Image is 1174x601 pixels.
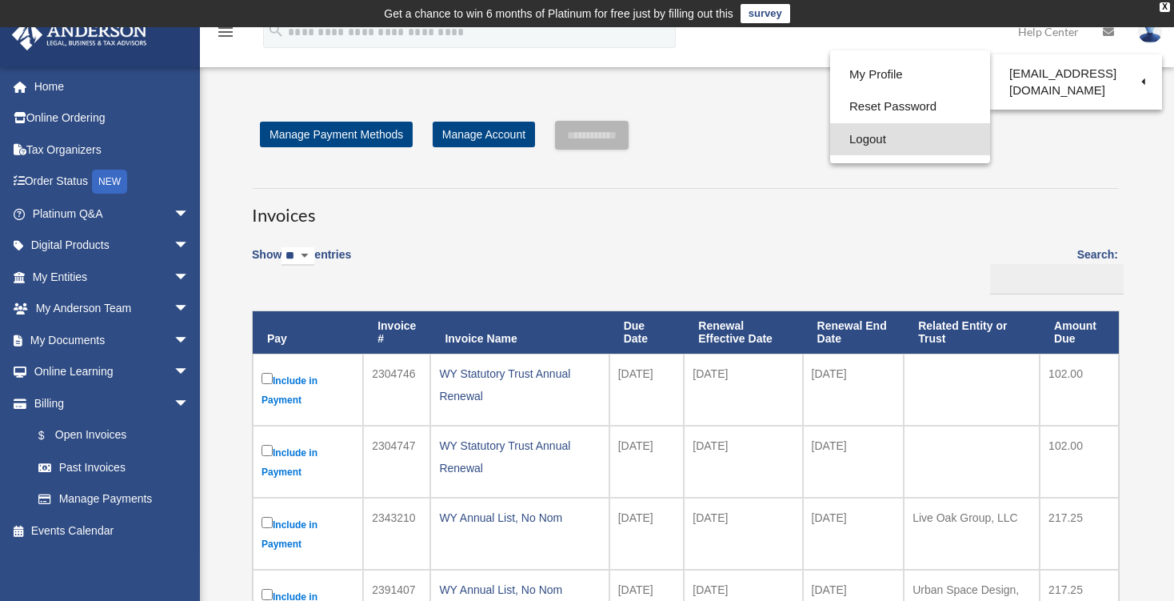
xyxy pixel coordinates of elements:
th: Renewal Effective Date: activate to sort column ascending [684,311,802,355]
td: Live Oak Group, LLC [904,498,1040,570]
a: My Entitiesarrow_drop_down [11,261,214,293]
a: menu [216,28,235,42]
td: [DATE] [684,426,802,498]
a: Online Ordering [11,102,214,134]
div: WY Statutory Trust Annual Renewal [439,435,600,479]
td: [DATE] [803,426,904,498]
img: User Pic [1138,20,1162,43]
td: [DATE] [609,498,685,570]
label: Show entries [252,245,351,282]
a: $Open Invoices [22,419,198,452]
span: arrow_drop_down [174,261,206,294]
span: arrow_drop_down [174,198,206,230]
a: Order StatusNEW [11,166,214,198]
td: [DATE] [609,354,685,426]
td: [DATE] [803,354,904,426]
span: arrow_drop_down [174,230,206,262]
a: Reset Password [830,90,990,123]
td: 2304747 [363,426,430,498]
a: Manage Payment Methods [260,122,413,147]
div: NEW [92,170,127,194]
a: Events Calendar [11,515,214,547]
label: Include in Payment [262,442,354,482]
div: close [1160,2,1170,12]
label: Include in Payment [262,370,354,410]
th: Invoice Name: activate to sort column ascending [430,311,609,355]
a: Tax Organizers [11,134,214,166]
th: Pay: activate to sort column descending [253,311,363,355]
input: Include in Payment [262,373,273,384]
img: Anderson Advisors Platinum Portal [7,19,152,50]
span: arrow_drop_down [174,387,206,420]
div: Get a chance to win 6 months of Platinum for free just by filling out this [384,4,733,23]
div: WY Annual List, No Nom [439,579,600,601]
a: survey [741,4,790,23]
i: menu [216,22,235,42]
a: Online Learningarrow_drop_down [11,356,214,388]
select: Showentries [282,247,314,266]
a: Past Invoices [22,451,206,483]
td: [DATE] [609,426,685,498]
input: Include in Payment [262,445,273,456]
h3: Invoices [252,188,1118,228]
td: [DATE] [684,498,802,570]
th: Renewal End Date: activate to sort column ascending [803,311,904,355]
a: Home [11,70,214,102]
i: search [267,22,285,39]
td: [DATE] [684,354,802,426]
input: Search: [990,264,1124,294]
a: Manage Payments [22,483,206,515]
div: WY Annual List, No Nom [439,507,600,529]
a: Platinum Q&Aarrow_drop_down [11,198,214,230]
input: Include in Payment [262,589,273,600]
div: WY Statutory Trust Annual Renewal [439,363,600,407]
td: [DATE] [803,498,904,570]
td: 217.25 [1040,498,1119,570]
a: Billingarrow_drop_down [11,387,206,419]
td: 2304746 [363,354,430,426]
th: Due Date: activate to sort column ascending [609,311,685,355]
span: arrow_drop_down [174,293,206,326]
a: [EMAIL_ADDRESS][DOMAIN_NAME] [990,58,1162,106]
a: My Documentsarrow_drop_down [11,324,214,356]
span: arrow_drop_down [174,356,206,389]
a: My Anderson Teamarrow_drop_down [11,293,214,325]
td: 2343210 [363,498,430,570]
a: Manage Account [433,122,535,147]
td: 102.00 [1040,426,1119,498]
a: My Profile [830,58,990,91]
th: Related Entity or Trust: activate to sort column ascending [904,311,1040,355]
a: Digital Productsarrow_drop_down [11,230,214,262]
input: Include in Payment [262,517,273,528]
th: Invoice #: activate to sort column ascending [363,311,430,355]
span: $ [47,426,55,446]
label: Include in Payment [262,514,354,554]
th: Amount Due: activate to sort column ascending [1040,311,1119,355]
span: arrow_drop_down [174,324,206,357]
label: Search: [984,245,1118,294]
a: Logout [830,123,990,156]
td: 102.00 [1040,354,1119,426]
